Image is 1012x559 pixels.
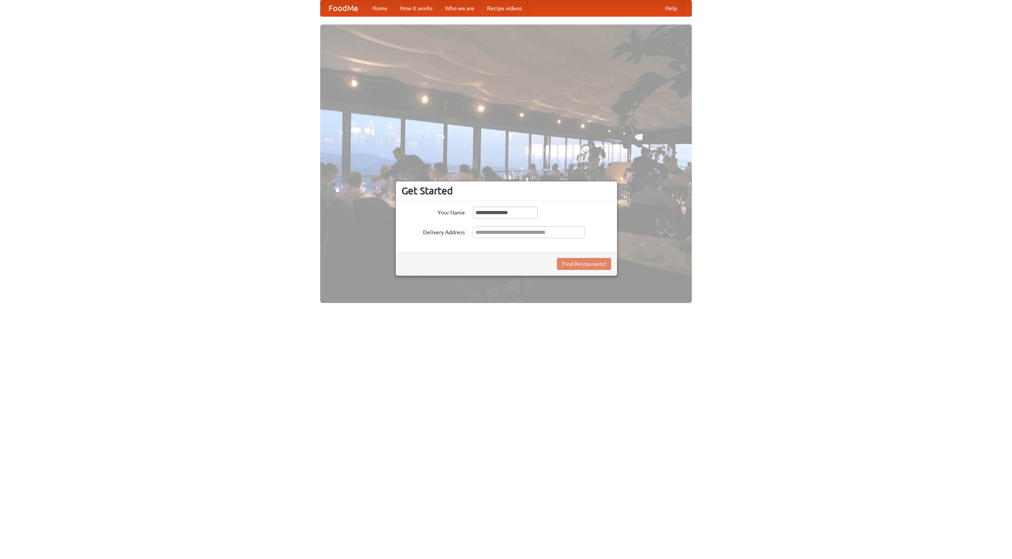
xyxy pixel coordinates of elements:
a: Recipe videos [481,0,528,16]
a: Who we are [439,0,481,16]
label: Delivery Address [402,226,465,236]
a: Home [366,0,394,16]
a: FoodMe [321,0,366,16]
a: Help [659,0,683,16]
a: How it works [394,0,439,16]
button: Find Restaurants! [557,258,611,270]
label: Your Name [402,207,465,216]
h3: Get Started [402,185,611,197]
